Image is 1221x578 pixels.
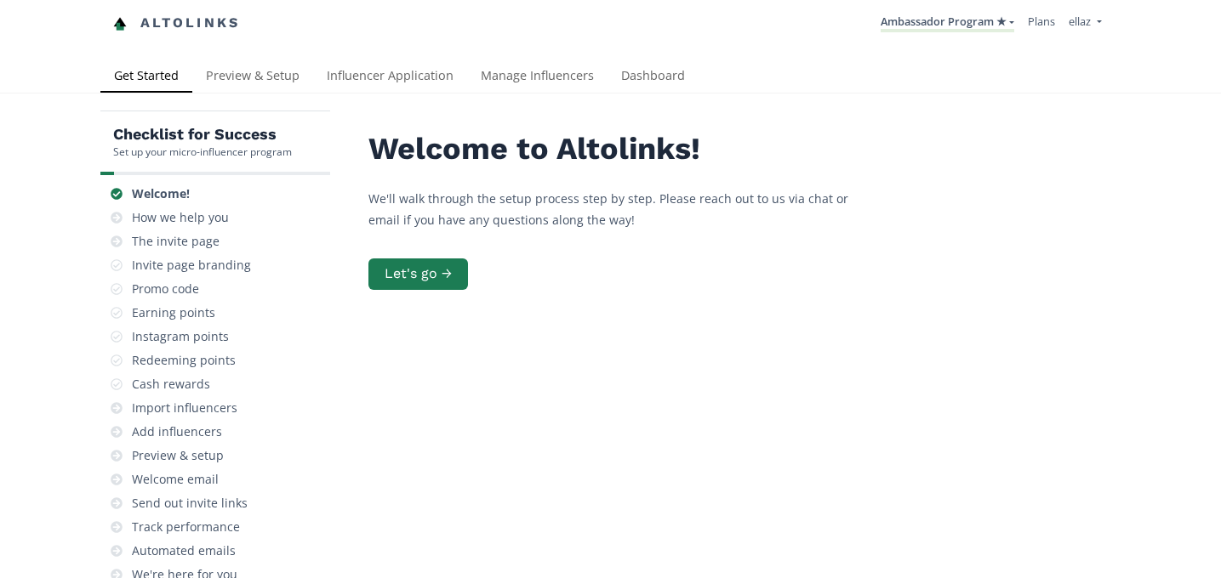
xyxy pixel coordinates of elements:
a: Dashboard [608,60,699,94]
button: Let's go → [368,258,468,290]
a: Influencer Application [313,60,467,94]
div: Cash rewards [132,376,210,393]
div: How we help you [132,209,229,226]
a: Manage Influencers [467,60,608,94]
div: Add influencers [132,423,222,440]
a: Ambassador Program ★ [881,14,1014,32]
div: Automated emails [132,542,236,559]
a: Altolinks [113,9,241,37]
h5: Checklist for Success [113,124,292,144]
div: Send out invite links [132,495,248,512]
div: Earning points [132,304,215,321]
p: We'll walk through the setup process step by step. Please reach out to us via chat or email if yo... [368,188,879,230]
span: ellaz [1069,14,1091,29]
div: Track performance [132,518,240,535]
img: favicon-32x32.png [113,17,127,31]
a: Get Started [100,60,192,94]
div: Instagram points [132,328,229,345]
div: Promo code [132,280,199,297]
div: Set up your micro-influencer program [113,144,292,159]
div: Redeeming points [132,352,236,369]
h2: Welcome to Altolinks! [368,132,879,167]
a: Plans [1028,14,1055,29]
div: Welcome! [132,185,190,202]
div: The invite page [132,233,220,250]
div: Import influencers [132,399,237,416]
div: Invite page branding [132,257,251,274]
a: ellaz [1069,14,1101,33]
div: Preview & setup [132,447,224,464]
a: Preview & Setup [192,60,313,94]
div: Welcome email [132,471,219,488]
